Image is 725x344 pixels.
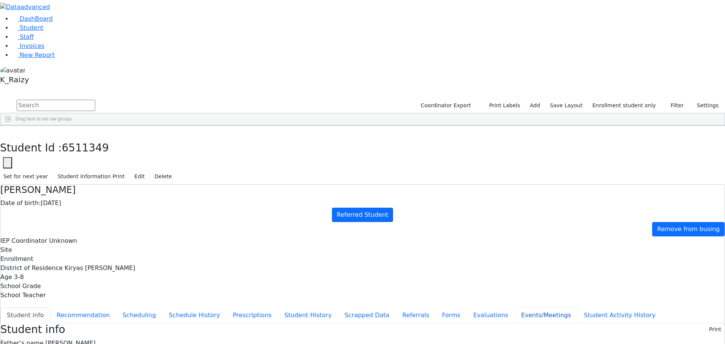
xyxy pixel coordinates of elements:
span: Kiryas [PERSON_NAME] [65,264,135,271]
span: Student [20,24,43,31]
label: Enrollment student only [589,100,659,111]
a: Remove from busing [652,222,725,236]
h3: Student info [0,323,65,336]
label: Enrollment [0,255,33,264]
button: Events/Meetings [515,307,577,323]
button: Prescriptions [227,307,278,323]
a: Student [12,24,43,31]
a: DashBoard [12,15,53,22]
button: Save Layout [546,100,586,111]
button: Evaluations [467,307,515,323]
label: Date of birth: [0,199,41,208]
h4: [PERSON_NAME] [0,185,725,196]
button: Coordinator Export [416,100,474,111]
button: Scrapped Data [338,307,396,323]
button: Edit [131,171,148,182]
a: New Report [12,51,55,59]
button: Referrals [396,307,435,323]
span: Staff [20,33,34,40]
span: Invoices [20,42,45,49]
button: Recommendation [50,307,116,323]
input: Search [17,100,95,111]
a: Invoices [12,42,45,49]
span: Drag here to set row groups [15,116,72,122]
span: 3-8 [14,273,24,281]
label: Site [0,245,12,255]
span: DashBoard [20,15,53,22]
button: Filter [661,100,687,111]
label: IEP Coordinator [0,236,47,245]
button: Student Activity History [577,307,662,323]
span: Remove from busing [657,225,720,233]
div: [DATE] [0,199,725,208]
button: Schedule History [162,307,227,323]
button: Settings [687,100,722,111]
button: Print [706,324,725,335]
a: Add [526,100,543,111]
a: Referred Student [332,208,393,222]
label: School Grade [0,282,41,291]
button: Student Information Print [54,171,128,182]
button: Delete [151,171,175,182]
button: Forms [435,307,467,323]
button: Scheduling [116,307,162,323]
button: Print Labels [480,100,523,111]
a: Staff [12,33,34,40]
span: Unknown [49,237,77,244]
span: 6511349 [62,142,109,154]
span: New Report [20,51,55,59]
label: School Teacher [0,291,46,300]
button: Student info [0,307,50,323]
label: Age [0,273,12,282]
label: District of Residence [0,264,63,273]
button: Student History [278,307,338,323]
